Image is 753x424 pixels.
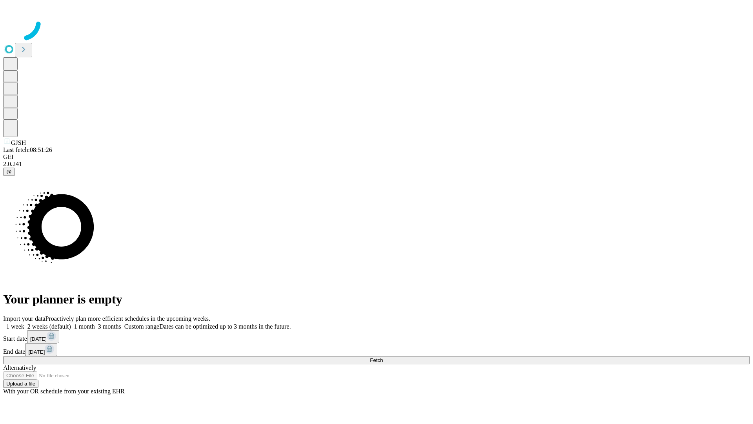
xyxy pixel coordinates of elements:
[3,292,750,307] h1: Your planner is empty
[3,330,750,343] div: Start date
[6,323,24,330] span: 1 week
[3,388,125,395] span: With your OR schedule from your existing EHR
[124,323,159,330] span: Custom range
[6,169,12,175] span: @
[3,343,750,356] div: End date
[25,343,57,356] button: [DATE]
[3,161,750,168] div: 2.0.241
[159,323,291,330] span: Dates can be optimized up to 3 months in the future.
[45,315,210,322] span: Proactively plan more efficient schedules in the upcoming weeks.
[3,154,750,161] div: GEI
[370,357,383,363] span: Fetch
[27,323,71,330] span: 2 weeks (default)
[74,323,95,330] span: 1 month
[3,380,38,388] button: Upload a file
[3,364,36,371] span: Alternatively
[11,139,26,146] span: GJSH
[3,168,15,176] button: @
[98,323,121,330] span: 3 months
[28,349,45,355] span: [DATE]
[3,146,52,153] span: Last fetch: 08:51:26
[27,330,59,343] button: [DATE]
[3,315,45,322] span: Import your data
[30,336,47,342] span: [DATE]
[3,356,750,364] button: Fetch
